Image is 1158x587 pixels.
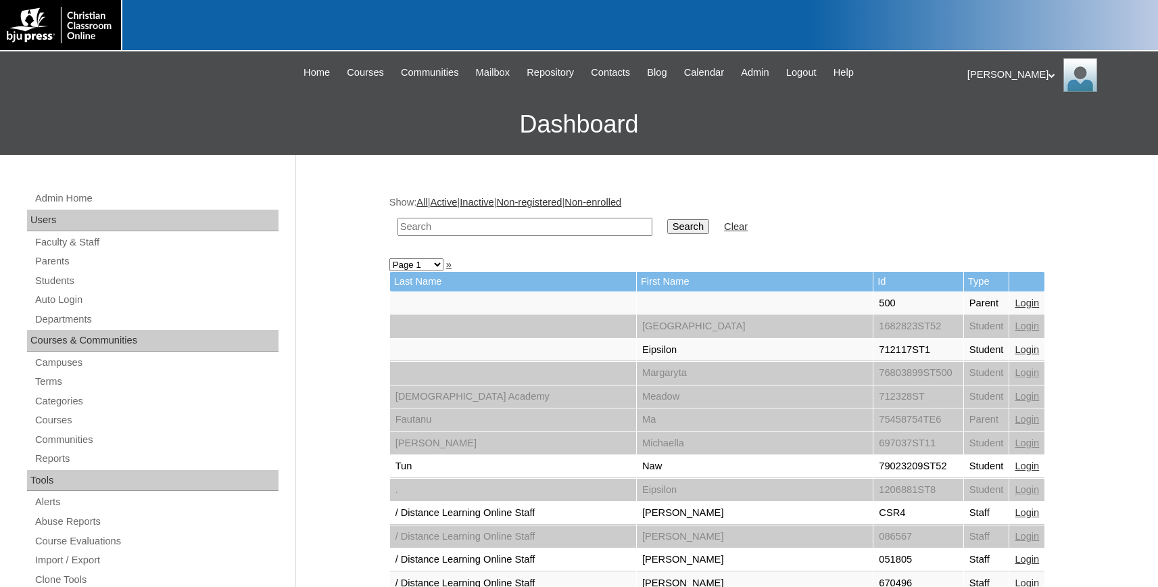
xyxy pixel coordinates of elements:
[347,65,384,80] span: Courses
[637,479,873,502] td: Eipsilon
[873,479,963,502] td: 1206881ST8
[34,450,279,467] a: Reports
[34,412,279,429] a: Courses
[964,502,1009,525] td: Staff
[1015,507,1039,518] a: Login
[390,548,636,571] td: / Distance Learning Online Staff
[1015,414,1039,425] a: Login
[647,65,667,80] span: Blog
[873,385,963,408] td: 712328ST
[1015,531,1039,542] a: Login
[1015,391,1039,402] a: Login
[827,65,861,80] a: Help
[964,339,1009,362] td: Student
[27,330,279,352] div: Courses & Communities
[637,502,873,525] td: [PERSON_NAME]
[964,315,1009,338] td: Student
[637,455,873,478] td: Naw
[497,197,562,208] a: Non-registered
[1015,321,1039,331] a: Login
[340,65,391,80] a: Courses
[834,65,854,80] span: Help
[390,479,636,502] td: .
[297,65,337,80] a: Home
[394,65,466,80] a: Communities
[873,548,963,571] td: 051805
[446,259,452,270] a: »
[1015,344,1039,355] a: Login
[390,525,636,548] td: / Distance Learning Online Staff
[873,315,963,338] td: 1682823ST52
[460,197,494,208] a: Inactive
[34,273,279,289] a: Students
[873,455,963,478] td: 79023209ST52
[1063,58,1097,92] img: Karen Lawton
[964,362,1009,385] td: Student
[34,190,279,207] a: Admin Home
[390,432,636,455] td: [PERSON_NAME]
[684,65,724,80] span: Calendar
[637,385,873,408] td: Meadow
[964,385,1009,408] td: Student
[637,315,873,338] td: [GEOGRAPHIC_DATA]
[873,272,963,291] td: Id
[304,65,330,80] span: Home
[873,339,963,362] td: 712117ST1
[667,219,709,234] input: Search
[873,432,963,455] td: 697037ST11
[873,408,963,431] td: 75458754TE6
[27,470,279,492] div: Tools
[964,408,1009,431] td: Parent
[27,210,279,231] div: Users
[637,339,873,362] td: Eipsilon
[964,479,1009,502] td: Student
[964,548,1009,571] td: Staff
[1015,554,1039,565] a: Login
[34,291,279,308] a: Auto Login
[734,65,776,80] a: Admin
[7,7,114,43] img: logo-white.png
[34,393,279,410] a: Categories
[390,502,636,525] td: / Distance Learning Online Staff
[34,311,279,328] a: Departments
[964,272,1009,291] td: Type
[564,197,621,208] a: Non-enrolled
[637,408,873,431] td: Ma
[390,272,636,291] td: Last Name
[873,292,963,315] td: 500
[34,513,279,530] a: Abuse Reports
[34,533,279,550] a: Course Evaluations
[34,373,279,390] a: Terms
[964,432,1009,455] td: Student
[34,494,279,511] a: Alerts
[637,432,873,455] td: Michaella
[34,234,279,251] a: Faculty & Staff
[34,253,279,270] a: Parents
[724,221,748,232] a: Clear
[476,65,510,80] span: Mailbox
[873,362,963,385] td: 76803899ST500
[873,502,963,525] td: CSR4
[964,525,1009,548] td: Staff
[1015,367,1039,378] a: Login
[469,65,517,80] a: Mailbox
[584,65,637,80] a: Contacts
[1015,438,1039,448] a: Login
[640,65,673,80] a: Blog
[637,272,873,291] td: First Name
[964,455,1009,478] td: Student
[416,197,427,208] a: All
[637,362,873,385] td: Margaryta
[34,354,279,371] a: Campuses
[591,65,630,80] span: Contacts
[779,65,823,80] a: Logout
[741,65,769,80] span: Admin
[390,408,636,431] td: Fautanu
[1015,461,1039,471] a: Login
[637,548,873,571] td: [PERSON_NAME]
[1015,484,1039,495] a: Login
[7,94,1151,155] h3: Dashboard
[873,525,963,548] td: 086567
[390,385,636,408] td: [DEMOGRAPHIC_DATA] Academy
[397,218,652,236] input: Search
